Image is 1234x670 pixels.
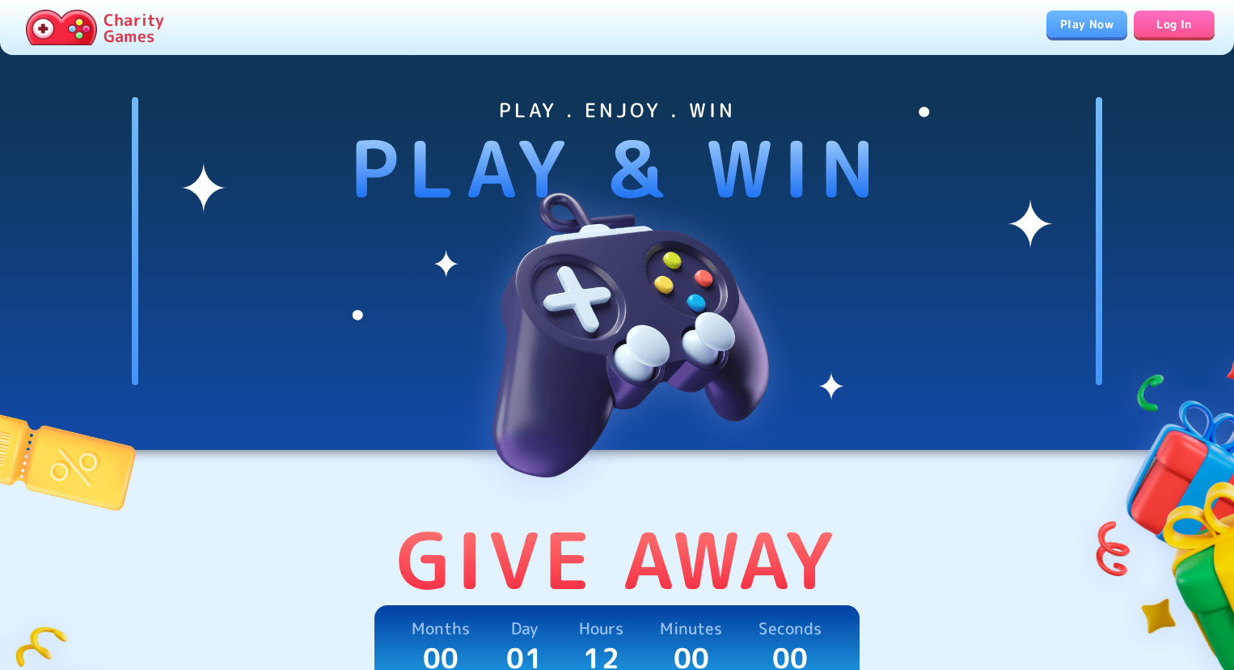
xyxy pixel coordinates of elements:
[759,615,822,641] p: Seconds
[396,515,839,605] p: Give Away
[1046,11,1127,37] a: Play Now
[26,10,97,45] img: Charity.Games
[415,123,819,528] img: hero-image
[579,615,624,641] p: Hours
[511,615,538,641] p: Day
[180,97,1054,411] img: shines
[1134,11,1215,37] a: Log In
[19,6,171,49] a: Charity Games
[104,11,164,44] p: Charity Games
[412,615,470,641] p: Months
[660,615,722,641] p: Minutes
